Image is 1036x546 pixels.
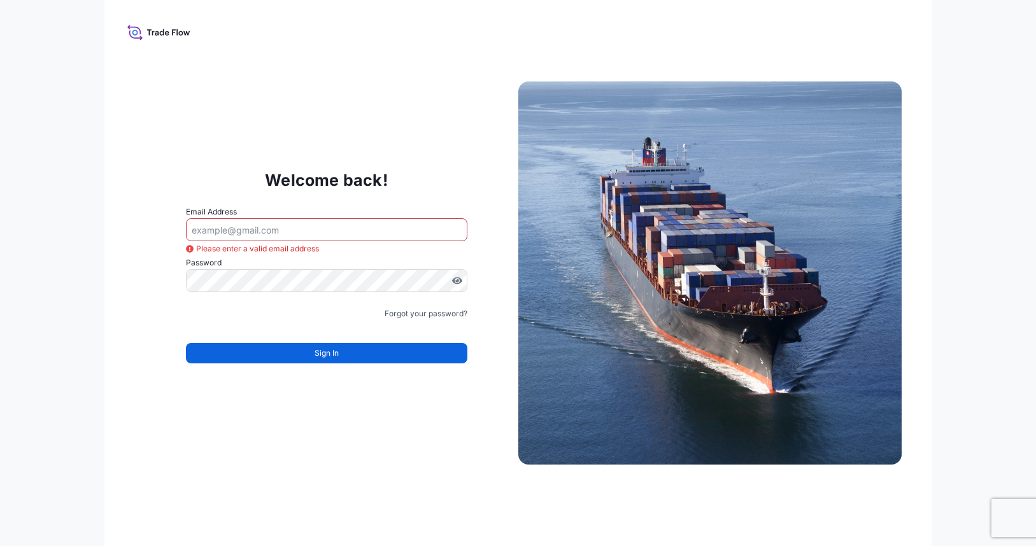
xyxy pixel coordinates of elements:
img: Ship illustration [518,81,902,465]
label: Password [186,256,467,269]
a: Forgot your password? [385,307,467,320]
label: Email Address [186,206,237,218]
span: Sign In [315,347,339,360]
p: Welcome back! [265,170,388,190]
input: example@gmail.com [186,218,467,241]
button: Show password [452,276,462,286]
button: Sign In [186,343,467,363]
span: Please enter a valid email address [186,242,319,255]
